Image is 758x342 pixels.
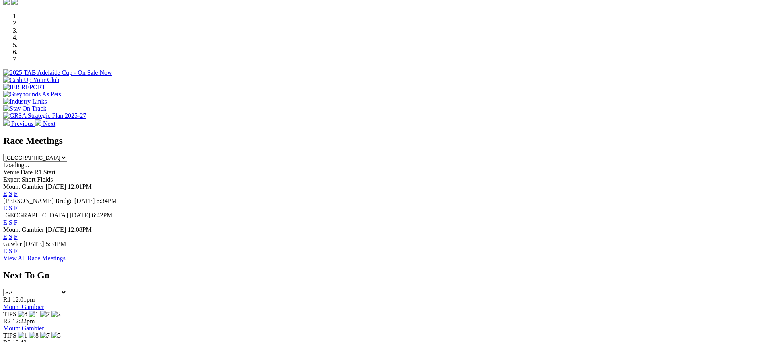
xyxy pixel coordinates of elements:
a: S [9,205,12,211]
span: Next [43,120,55,127]
span: [PERSON_NAME] Bridge [3,197,73,204]
a: F [14,205,18,211]
span: R2 [3,318,11,324]
img: 1 [18,332,27,339]
h2: Race Meetings [3,135,755,146]
span: 12:01PM [68,183,92,190]
img: 8 [18,311,27,318]
a: View All Race Meetings [3,255,66,262]
img: Industry Links [3,98,47,105]
span: 5:31PM [46,240,66,247]
span: [DATE] [74,197,95,204]
img: Cash Up Your Club [3,76,59,84]
a: F [14,190,18,197]
a: E [3,205,7,211]
span: Loading... [3,162,29,168]
span: [DATE] [46,226,66,233]
a: S [9,219,12,226]
img: Stay On Track [3,105,46,112]
a: Next [35,120,55,127]
a: F [14,219,18,226]
span: [DATE] [23,240,44,247]
img: chevron-right-pager-white.svg [35,119,41,126]
span: 12:22pm [12,318,35,324]
a: F [14,233,18,240]
a: Mount Gambier [3,303,44,310]
span: TIPS [3,311,16,317]
img: 2025 TAB Adelaide Cup - On Sale Now [3,69,112,76]
span: Expert [3,176,20,183]
span: Fields [37,176,53,183]
img: 7 [40,311,50,318]
img: 1 [29,311,39,318]
span: Short [22,176,36,183]
a: Previous [3,120,35,127]
img: 5 [51,332,61,339]
h2: Next To Go [3,270,755,281]
span: 12:08PM [68,226,92,233]
span: Previous [11,120,33,127]
img: 7 [40,332,50,339]
a: E [3,190,7,197]
a: E [3,233,7,240]
span: R1 [3,296,11,303]
img: 2 [51,311,61,318]
a: E [3,248,7,254]
span: 6:34PM [96,197,117,204]
a: Mount Gambier [3,325,44,332]
img: Greyhounds As Pets [3,91,61,98]
a: F [14,248,18,254]
a: E [3,219,7,226]
span: Date [21,169,33,176]
img: GRSA Strategic Plan 2025-27 [3,112,86,119]
img: IER REPORT [3,84,45,91]
span: [DATE] [46,183,66,190]
a: S [9,248,12,254]
span: TIPS [3,332,16,339]
span: Mount Gambier [3,226,44,233]
span: R1 Start [34,169,55,176]
span: [DATE] [70,212,90,219]
span: 12:01pm [12,296,35,303]
a: S [9,233,12,240]
a: S [9,190,12,197]
img: 8 [29,332,39,339]
span: Gawler [3,240,22,247]
span: Venue [3,169,19,176]
span: 6:42PM [92,212,113,219]
img: chevron-left-pager-white.svg [3,119,10,126]
span: [GEOGRAPHIC_DATA] [3,212,68,219]
span: Mount Gambier [3,183,44,190]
